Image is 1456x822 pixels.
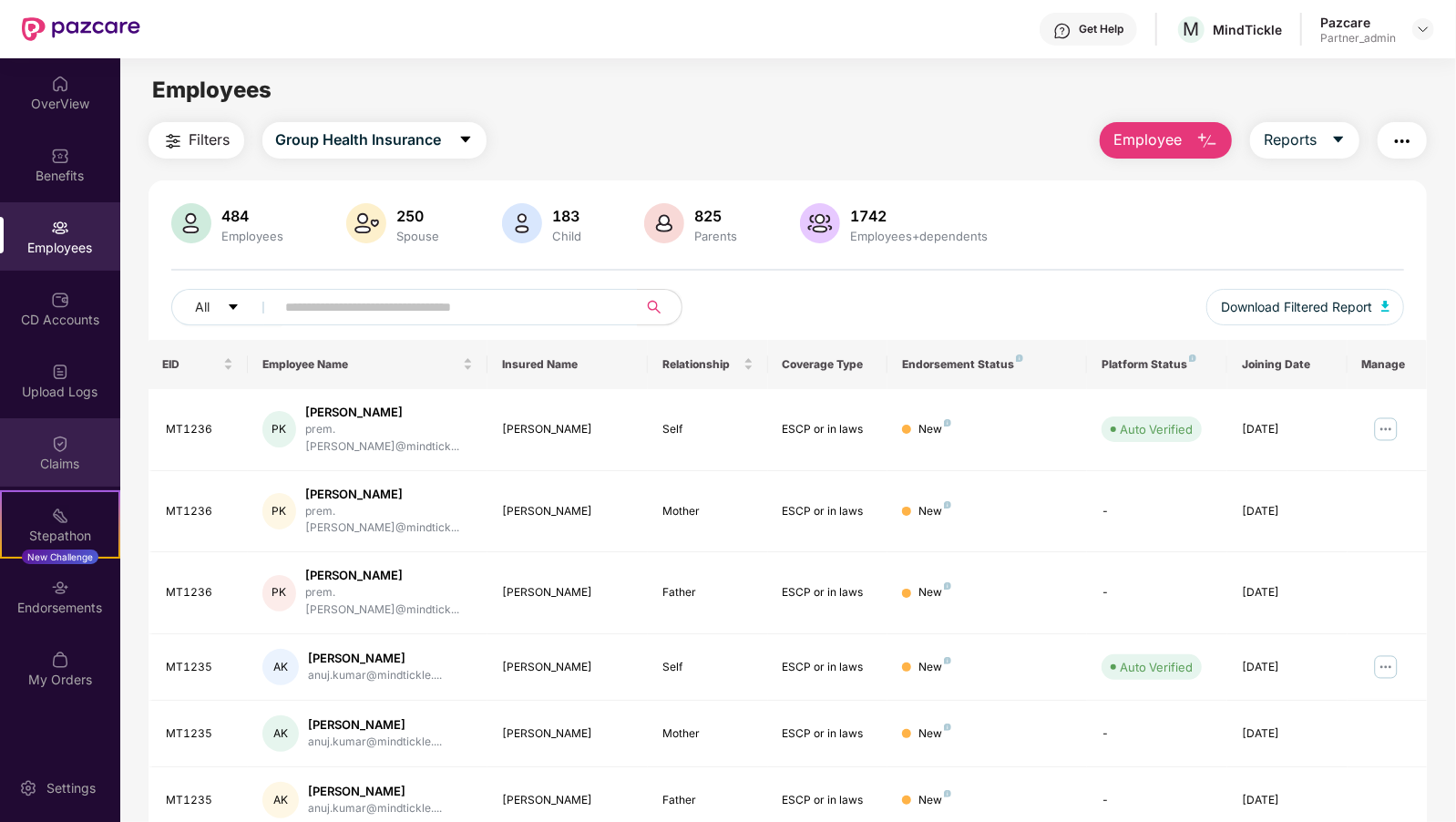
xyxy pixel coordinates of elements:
button: Download Filtered Report [1206,289,1405,325]
img: svg+xml;base64,PHN2ZyB4bWxucz0iaHR0cDovL3d3dy53My5vcmcvMjAwMC9zdmciIHhtbG5zOnhsaW5rPSJodHRwOi8vd3... [171,203,211,243]
div: Employees+dependents [847,229,992,243]
span: Relationship [662,357,740,372]
div: [DATE] [1242,659,1333,676]
div: Stepathon [2,527,118,545]
div: Platform Status [1102,357,1213,372]
img: svg+xml;base64,PHN2ZyB4bWxucz0iaHR0cDovL3d3dy53My5vcmcvMjAwMC9zdmciIHhtbG5zOnhsaW5rPSJodHRwOi8vd3... [1381,301,1390,312]
img: svg+xml;base64,PHN2ZyBpZD0iRHJvcGRvd24tMzJ4MzIiIHhtbG5zPSJodHRwOi8vd3d3LnczLm9yZy8yMDAwL3N2ZyIgd2... [1416,22,1430,36]
img: svg+xml;base64,PHN2ZyB4bWxucz0iaHR0cDovL3d3dy53My5vcmcvMjAwMC9zdmciIHdpZHRoPSI4IiBoZWlnaHQ9IjgiIH... [944,582,951,590]
div: prem.[PERSON_NAME]@mindtick... [305,584,474,619]
div: [PERSON_NAME] [502,503,632,520]
div: 825 [692,207,742,225]
div: ESCP or in laws [783,584,874,601]
div: New [918,421,951,438]
div: 484 [219,207,288,225]
div: AK [262,649,299,685]
div: MT1235 [167,659,234,676]
span: Filters [190,128,231,151]
div: PK [262,493,296,529]
div: New [918,584,951,601]
img: svg+xml;base64,PHN2ZyBpZD0iTXlfT3JkZXJzIiBkYXRhLW5hbWU9Ik15IE9yZGVycyIgeG1sbnM9Imh0dHA6Ly93d3cudz... [51,651,69,669]
div: Child [549,229,586,243]
div: Auto Verified [1120,658,1193,676]
div: 1742 [847,207,992,225]
div: [PERSON_NAME] [502,584,632,601]
th: Coverage Type [768,340,888,389]
img: New Pazcare Logo [22,17,140,41]
img: svg+xml;base64,PHN2ZyBpZD0iRW5kb3JzZW1lbnRzIiB4bWxucz0iaHR0cDovL3d3dy53My5vcmcvMjAwMC9zdmciIHdpZH... [51,579,69,597]
div: [PERSON_NAME] [305,567,474,584]
div: [PERSON_NAME] [502,792,632,809]
div: Partner_admin [1320,31,1396,46]
td: - [1087,471,1227,553]
img: svg+xml;base64,PHN2ZyBpZD0iSG9tZSIgeG1sbnM9Imh0dHA6Ly93d3cudzMub3JnLzIwMDAvc3ZnIiB3aWR0aD0iMjAiIG... [51,75,69,93]
div: [PERSON_NAME] [502,659,632,676]
button: Group Health Insurancecaret-down [262,122,487,159]
img: svg+xml;base64,PHN2ZyB4bWxucz0iaHR0cDovL3d3dy53My5vcmcvMjAwMC9zdmciIHdpZHRoPSI4IiBoZWlnaHQ9IjgiIH... [944,724,951,731]
div: Employees [219,229,288,243]
span: Employees [152,77,272,103]
button: Reportscaret-down [1250,122,1359,159]
div: New Challenge [22,550,98,564]
img: svg+xml;base64,PHN2ZyB4bWxucz0iaHR0cDovL3d3dy53My5vcmcvMjAwMC9zdmciIHhtbG5zOnhsaW5rPSJodHRwOi8vd3... [346,203,386,243]
span: M [1184,18,1200,40]
div: [PERSON_NAME] [502,725,632,743]
div: New [918,659,951,676]
div: anuj.kumar@mindtickle.... [308,800,442,817]
button: Allcaret-down [171,289,282,325]
div: prem.[PERSON_NAME]@mindtick... [305,421,474,456]
div: New [918,792,951,809]
span: caret-down [1331,132,1346,149]
div: Self [662,421,754,438]
img: svg+xml;base64,PHN2ZyBpZD0iRW1wbG95ZWVzIiB4bWxucz0iaHR0cDovL3d3dy53My5vcmcvMjAwMC9zdmciIHdpZHRoPS... [51,219,69,237]
div: ESCP or in laws [783,659,874,676]
div: MT1236 [167,503,234,520]
span: Download Filtered Report [1221,297,1372,317]
div: AK [262,782,299,818]
img: svg+xml;base64,PHN2ZyBpZD0iSGVscC0zMngzMiIgeG1sbnM9Imh0dHA6Ly93d3cudzMub3JnLzIwMDAvc3ZnIiB3aWR0aD... [1053,22,1071,40]
span: caret-down [458,132,473,149]
div: PK [262,411,296,447]
th: Manage [1348,340,1428,389]
td: - [1087,552,1227,634]
div: PK [262,575,296,611]
th: Employee Name [248,340,487,389]
div: ESCP or in laws [783,503,874,520]
div: MT1236 [167,421,234,438]
div: New [918,503,951,520]
th: Joining Date [1227,340,1348,389]
th: EID [149,340,249,389]
div: Self [662,659,754,676]
div: Auto Verified [1120,420,1193,438]
div: New [918,725,951,743]
th: Insured Name [487,340,647,389]
button: Filters [149,122,244,159]
div: ESCP or in laws [783,421,874,438]
div: ESCP or in laws [783,792,874,809]
img: svg+xml;base64,PHN2ZyB4bWxucz0iaHR0cDovL3d3dy53My5vcmcvMjAwMC9zdmciIHhtbG5zOnhsaW5rPSJodHRwOi8vd3... [644,203,684,243]
div: [PERSON_NAME] [308,650,442,667]
img: svg+xml;base64,PHN2ZyB4bWxucz0iaHR0cDovL3d3dy53My5vcmcvMjAwMC9zdmciIHdpZHRoPSI4IiBoZWlnaHQ9IjgiIH... [1016,354,1023,362]
div: [DATE] [1242,792,1333,809]
div: [DATE] [1242,421,1333,438]
span: Employee [1113,128,1182,151]
img: svg+xml;base64,PHN2ZyB4bWxucz0iaHR0cDovL3d3dy53My5vcmcvMjAwMC9zdmciIHdpZHRoPSIyMSIgaGVpZ2h0PSIyMC... [51,507,69,525]
span: search [637,300,672,314]
div: Settings [41,779,101,797]
div: [DATE] [1242,503,1333,520]
span: Reports [1264,128,1317,151]
div: [DATE] [1242,584,1333,601]
img: svg+xml;base64,PHN2ZyB4bWxucz0iaHR0cDovL3d3dy53My5vcmcvMjAwMC9zdmciIHdpZHRoPSI4IiBoZWlnaHQ9IjgiIH... [944,419,951,426]
div: [PERSON_NAME] [305,486,474,503]
div: Get Help [1079,22,1123,36]
div: prem.[PERSON_NAME]@mindtick... [305,503,474,538]
div: Mother [662,725,754,743]
div: Spouse [394,229,444,243]
div: Pazcare [1320,14,1396,31]
div: [PERSON_NAME] [308,783,442,800]
div: [PERSON_NAME] [502,421,632,438]
div: ESCP or in laws [783,725,874,743]
div: 250 [394,207,444,225]
div: MT1236 [167,584,234,601]
div: [DATE] [1242,725,1333,743]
